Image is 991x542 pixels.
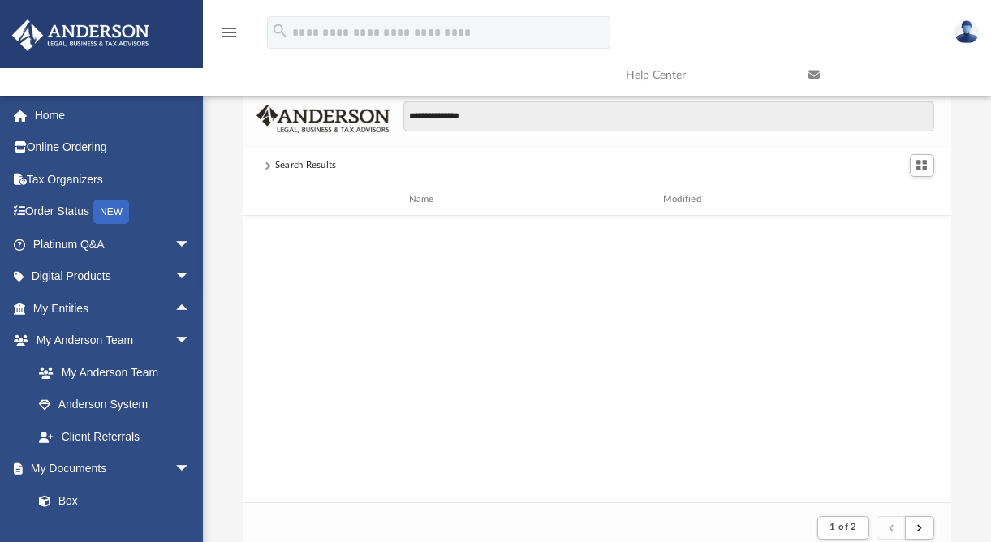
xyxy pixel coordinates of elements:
[219,23,239,42] i: menu
[954,20,979,44] img: User Pic
[23,420,207,453] a: Client Referrals
[817,516,868,539] button: 1 of 2
[910,154,934,177] button: Switch to Grid View
[175,292,207,325] span: arrow_drop_up
[11,260,215,293] a: Digital Productsarrow_drop_down
[11,196,215,229] a: Order StatusNEW
[11,163,215,196] a: Tax Organizers
[614,43,796,107] a: Help Center
[175,453,207,486] span: arrow_drop_down
[275,158,337,173] div: Search Results
[93,200,129,224] div: NEW
[175,228,207,261] span: arrow_drop_down
[175,325,207,358] span: arrow_drop_down
[11,292,215,325] a: My Entitiesarrow_drop_up
[829,523,856,531] span: 1 of 2
[403,101,933,131] input: Search files and folders
[23,356,199,389] a: My Anderson Team
[11,325,207,357] a: My Anderson Teamarrow_drop_down
[11,453,207,485] a: My Documentsarrow_drop_down
[271,22,289,40] i: search
[558,192,812,207] div: Modified
[819,192,933,207] div: id
[11,228,215,260] a: Platinum Q&Aarrow_drop_down
[297,192,551,207] div: Name
[243,216,952,502] div: grid
[23,484,199,517] a: Box
[219,31,239,42] a: menu
[249,192,290,207] div: id
[23,389,207,421] a: Anderson System
[11,131,215,164] a: Online Ordering
[175,260,207,294] span: arrow_drop_down
[7,19,154,51] img: Anderson Advisors Platinum Portal
[11,99,215,131] a: Home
